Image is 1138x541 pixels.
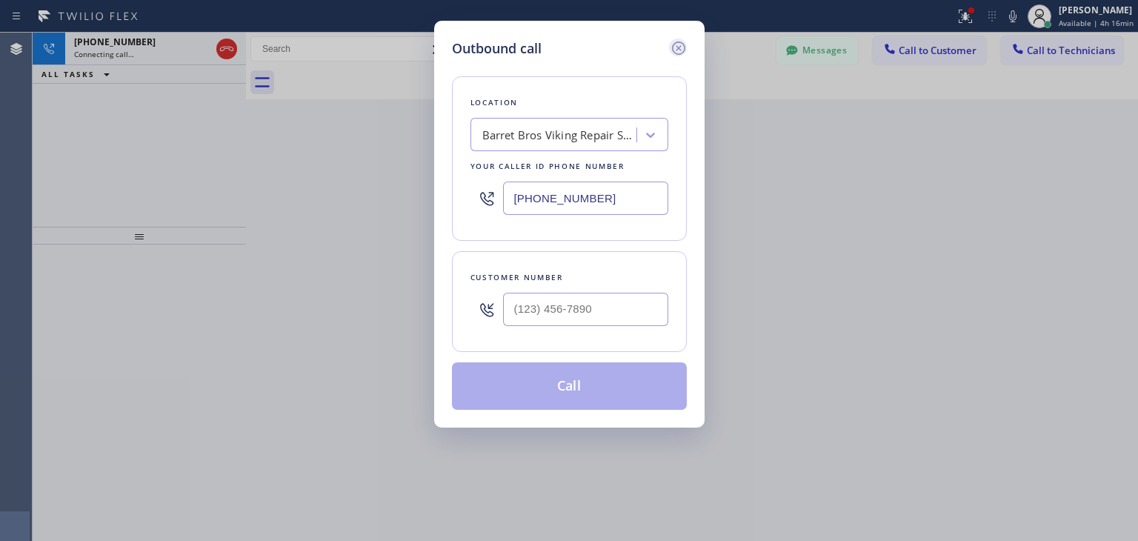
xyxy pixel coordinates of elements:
[470,95,668,110] div: Location
[470,270,668,285] div: Customer number
[503,182,668,215] input: (123) 456-7890
[452,39,542,59] h5: Outbound call
[482,127,638,144] div: Barret Bros Viking Repair Service
[452,362,687,410] button: Call
[503,293,668,326] input: (123) 456-7890
[470,159,668,174] div: Your caller id phone number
